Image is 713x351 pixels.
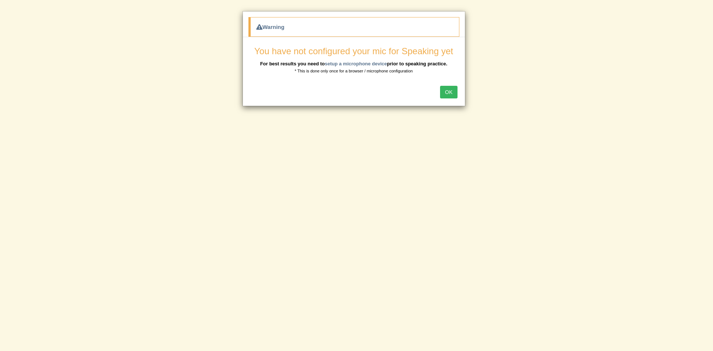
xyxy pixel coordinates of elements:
[248,17,459,37] div: Warning
[325,61,387,66] a: setup a microphone device
[295,69,413,73] small: * This is done only once for a browser / microphone configuration
[260,61,447,66] b: For best results you need to prior to speaking practice.
[254,46,453,56] span: You have not configured your mic for Speaking yet
[440,86,457,98] button: OK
